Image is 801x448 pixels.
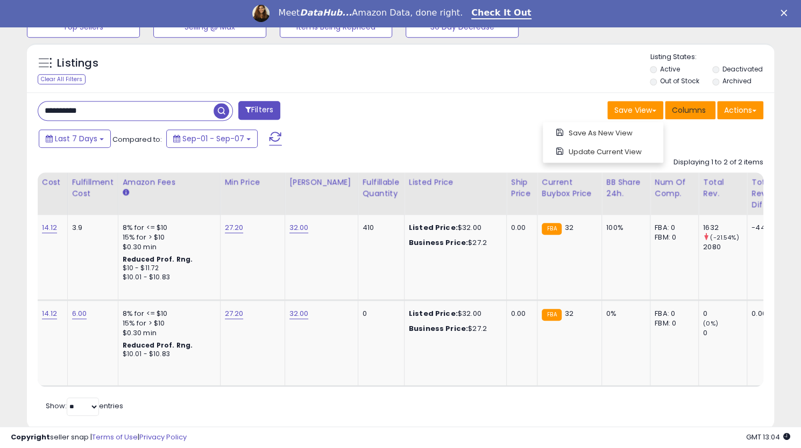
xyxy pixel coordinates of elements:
[72,223,110,233] div: 3.9
[409,324,498,334] div: $27.2
[225,308,244,319] a: 27.20
[225,222,244,233] a: 27.20
[123,255,193,264] b: Reduced Prof. Rng.
[182,133,244,144] span: Sep-01 - Sep-07
[655,233,690,242] div: FBM: 0
[38,74,86,84] div: Clear All Filters
[665,101,715,119] button: Columns
[511,309,529,319] div: 0.00
[606,177,646,199] div: BB Share 24h.
[752,223,780,233] div: -448.00
[123,242,212,252] div: $0.30 min
[655,177,694,199] div: Num of Comp.
[123,328,212,338] div: $0.30 min
[39,129,111,148] button: Last 7 Days
[238,101,280,120] button: Filters
[409,238,498,248] div: $27.2
[655,319,690,328] div: FBM: 0
[363,223,396,233] div: 410
[542,177,597,199] div: Current Buybox Price
[72,177,114,199] div: Fulfillment Cost
[511,223,529,233] div: 0.00
[409,323,468,334] b: Business Price:
[123,319,212,328] div: 15% for > $10
[123,350,212,359] div: $10.01 - $10.83
[722,76,752,85] label: Archived
[606,309,642,319] div: 0%
[409,177,502,188] div: Listed Price
[72,308,87,319] a: 6.00
[409,309,498,319] div: $32.00
[289,308,309,319] a: 32.00
[752,177,784,211] div: Total Rev. Diff.
[703,319,718,328] small: (0%)
[112,134,162,144] span: Compared to:
[703,177,742,199] div: Total Rev.
[42,177,63,188] div: Cost
[55,133,97,144] span: Last 7 Days
[409,223,498,233] div: $32.00
[564,222,573,233] span: 32
[511,177,533,199] div: Ship Price
[545,125,661,141] a: Save As New View
[703,242,747,252] div: 2080
[752,309,780,319] div: 0.00
[363,177,400,199] div: Fulfillable Quantity
[139,432,187,442] a: Privacy Policy
[564,308,573,319] span: 32
[42,308,58,319] a: 14.12
[409,308,458,319] b: Listed Price:
[278,8,463,18] div: Meet Amazon Data, done right.
[722,64,763,74] label: Deactivated
[781,10,791,16] div: Close
[300,8,352,18] i: DataHub...
[46,401,123,411] span: Show: entries
[123,264,212,273] div: $10 - $11.72
[717,101,763,119] button: Actions
[166,129,258,148] button: Sep-01 - Sep-07
[650,52,774,62] p: Listing States:
[710,233,739,242] small: (-21.54%)
[471,8,531,19] a: Check It Out
[42,222,58,233] a: 14.12
[606,223,642,233] div: 100%
[655,309,690,319] div: FBA: 0
[11,432,187,443] div: seller snap | |
[123,188,129,198] small: Amazon Fees.
[123,177,216,188] div: Amazon Fees
[123,233,212,242] div: 15% for > $10
[123,273,212,282] div: $10.01 - $10.83
[289,177,353,188] div: [PERSON_NAME]
[703,223,747,233] div: 1632
[289,222,309,233] a: 32.00
[11,432,50,442] strong: Copyright
[123,341,193,350] b: Reduced Prof. Rng.
[655,223,690,233] div: FBA: 0
[674,157,763,168] div: Displaying 1 to 2 of 2 items
[703,309,747,319] div: 0
[92,432,138,442] a: Terms of Use
[542,309,562,321] small: FBA
[542,223,562,235] small: FBA
[252,5,270,22] img: Profile image for Georgie
[123,223,212,233] div: 8% for <= $10
[123,309,212,319] div: 8% for <= $10
[746,432,790,442] span: 2025-09-15 13:04 GMT
[57,56,98,71] h5: Listings
[660,76,699,85] label: Out of Stock
[363,309,396,319] div: 0
[607,101,663,119] button: Save View
[660,64,680,74] label: Active
[703,328,747,338] div: 0
[672,105,706,115] span: Columns
[225,177,280,188] div: Min Price
[545,143,661,160] a: Update Current View
[409,237,468,248] b: Business Price:
[409,222,458,233] b: Listed Price:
